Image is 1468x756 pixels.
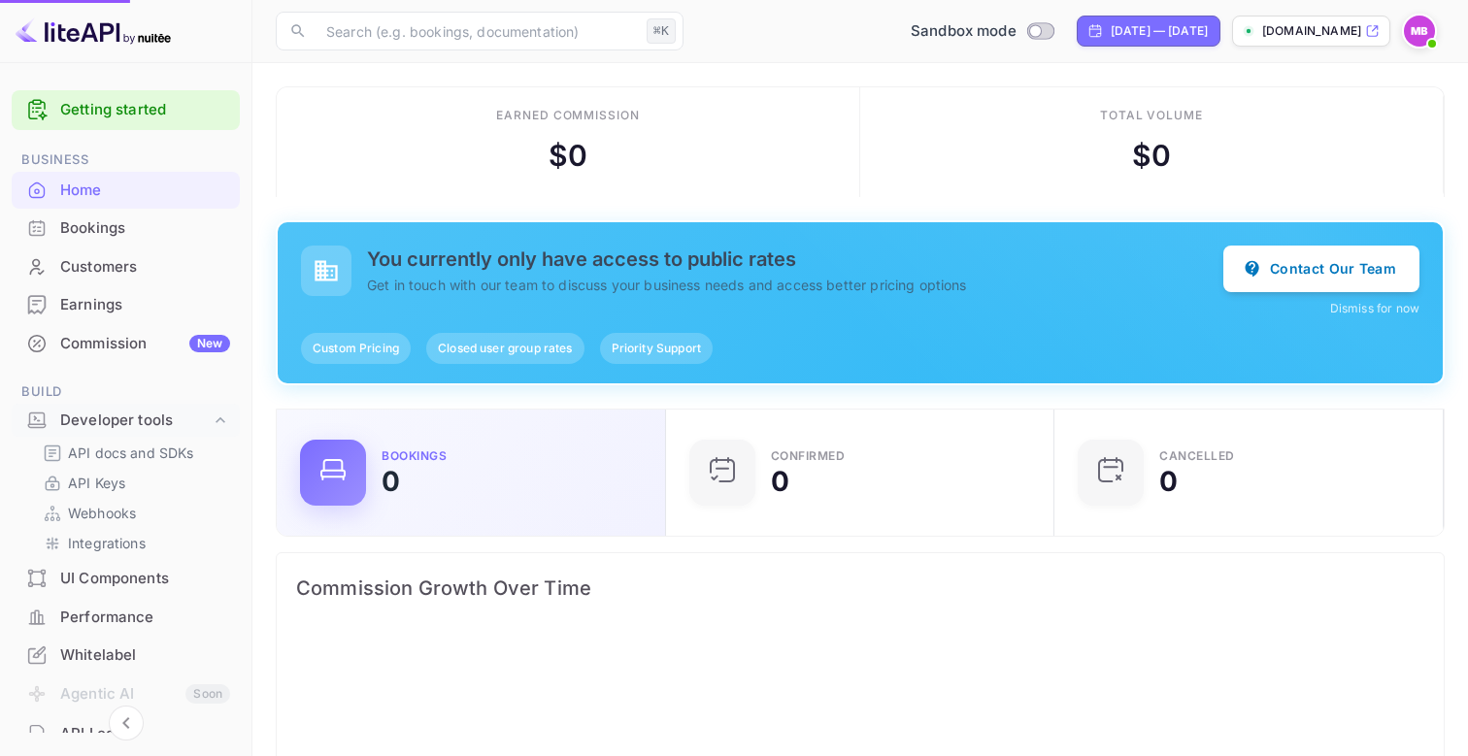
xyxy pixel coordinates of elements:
div: Getting started [12,90,240,130]
div: Customers [60,256,230,279]
p: Webhooks [68,503,136,523]
div: Whitelabel [12,637,240,674]
div: Bookings [60,217,230,240]
img: LiteAPI logo [16,16,171,47]
div: Switch to Production mode [903,20,1061,43]
div: CommissionNew [12,325,240,363]
button: Dismiss for now [1330,300,1419,317]
div: Home [12,172,240,210]
div: CANCELLED [1159,450,1235,462]
div: UI Components [60,568,230,590]
a: Home [12,172,240,208]
div: Integrations [35,529,232,557]
span: Business [12,149,240,171]
button: Collapse navigation [109,706,144,740]
div: UI Components [12,560,240,598]
div: [DATE] — [DATE] [1111,22,1208,40]
h5: You currently only have access to public rates [367,247,1223,271]
div: Performance [60,607,230,629]
div: Bookings [382,450,447,462]
span: Commission Growth Over Time [296,573,1424,604]
span: Custom Pricing [301,340,411,357]
input: Search (e.g. bookings, documentation) [315,12,639,50]
a: API Keys [43,473,224,493]
div: Whitelabel [60,644,230,667]
a: Customers [12,248,240,284]
a: Getting started [60,99,230,121]
a: API docs and SDKs [43,443,224,463]
div: Total volume [1100,107,1204,124]
button: Contact Our Team [1223,246,1419,292]
div: 0 [771,468,789,495]
p: API docs and SDKs [68,443,194,463]
div: Developer tools [60,410,211,432]
div: Confirmed [771,450,846,462]
span: Priority Support [600,340,713,357]
a: Performance [12,599,240,635]
span: Closed user group rates [426,340,584,357]
a: CommissionNew [12,325,240,361]
div: Earnings [12,286,240,324]
a: Whitelabel [12,637,240,673]
div: 0 [1159,468,1178,495]
div: Bookings [12,210,240,247]
div: Home [60,180,230,202]
p: API Keys [68,473,125,493]
img: Mehdi Baitach [1404,16,1435,47]
span: Sandbox mode [911,20,1017,43]
div: $ 0 [1132,134,1171,178]
span: Build [12,381,240,403]
div: Customers [12,248,240,286]
p: Integrations [68,533,146,553]
div: $ 0 [549,134,587,178]
div: API docs and SDKs [35,439,232,467]
div: Webhooks [35,499,232,527]
div: Performance [12,599,240,637]
div: API Keys [35,469,232,497]
div: New [189,335,230,352]
p: Get in touch with our team to discuss your business needs and access better pricing options [367,275,1223,295]
a: Earnings [12,286,240,322]
div: Commission [60,333,230,355]
a: Bookings [12,210,240,246]
div: Developer tools [12,404,240,438]
p: [DOMAIN_NAME] [1262,22,1361,40]
a: Webhooks [43,503,224,523]
a: Integrations [43,533,224,553]
a: UI Components [12,560,240,596]
a: API Logs [12,715,240,751]
div: Earnings [60,294,230,316]
div: API Logs [60,723,230,745]
div: ⌘K [647,18,676,44]
div: Earned commission [496,107,640,124]
div: 0 [382,468,400,495]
